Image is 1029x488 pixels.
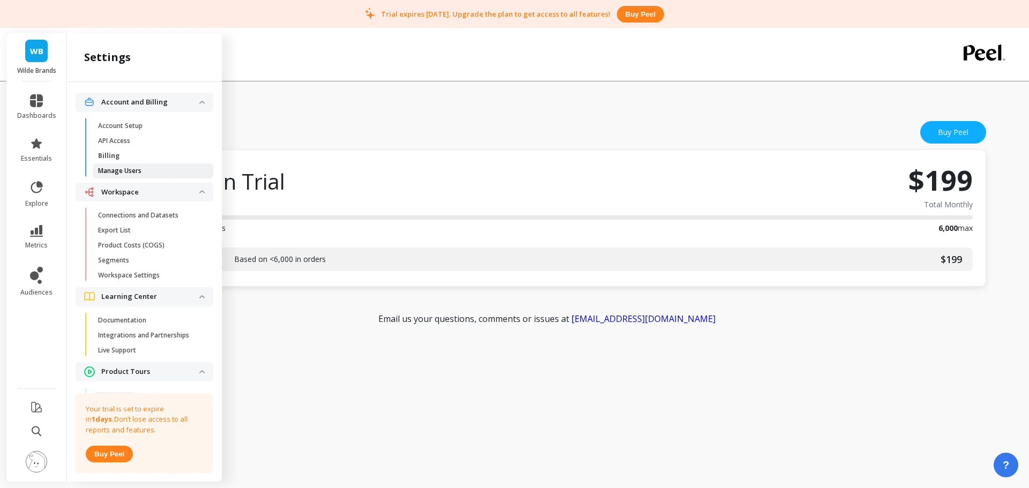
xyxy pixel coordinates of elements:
[994,453,1018,477] button: ?
[25,241,48,250] span: metrics
[101,291,199,302] p: Learning Center
[199,295,205,298] img: down caret icon
[101,97,199,108] p: Account and Billing
[98,137,130,145] p: API Access
[938,223,958,233] b: 6,000
[193,167,285,196] span: Plan Trial
[924,198,973,211] span: Total Monthly
[84,50,131,65] h2: settings
[98,271,160,280] p: Workspace Settings
[101,187,199,198] p: Workspace
[26,451,47,472] img: profile picture
[17,66,56,75] p: Wilde Brands
[84,366,95,377] img: navigation item icon
[92,414,114,424] strong: 1 days.
[101,366,199,377] p: Product Tours
[17,111,56,120] span: dashboards
[86,404,203,436] p: Your trial is set to expire in Don’t lose access to all reports and features.
[234,254,326,265] span: Based on <6,000 in orders
[140,472,199,481] p: Creating Audiences
[98,122,143,130] p: Account Setup
[98,152,120,160] p: Billing
[98,346,136,355] p: Live Support
[84,187,95,197] img: navigation item icon
[84,97,95,107] img: navigation item icon
[571,313,715,325] a: [EMAIL_ADDRESS][DOMAIN_NAME]
[1003,457,1009,472] span: ?
[199,190,205,193] img: down caret icon
[25,199,48,208] span: explore
[86,446,133,462] button: Buy peel
[84,292,95,301] img: navigation item icon
[381,9,610,19] p: Trial expires [DATE]. Upgrade the plan to get access to all features!
[133,312,960,325] p: Email us your questions, comments or issues at
[20,288,53,297] span: audiences
[908,163,973,197] span: $199
[617,6,664,22] button: Buy peel
[98,167,141,175] p: Manage Users
[199,370,205,373] img: down caret icon
[98,226,131,235] p: Export List
[98,331,189,340] p: Integrations and Partnerships
[938,222,973,235] span: max
[941,252,962,267] span: $199
[98,256,129,265] p: Segments
[199,101,205,104] img: down caret icon
[98,316,146,325] p: Documentation
[21,154,52,163] span: essentials
[98,241,165,250] p: Product Costs (COGS)
[98,211,178,220] p: Connections and Datasets
[920,121,986,144] a: Buy Peel
[30,45,43,57] span: WB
